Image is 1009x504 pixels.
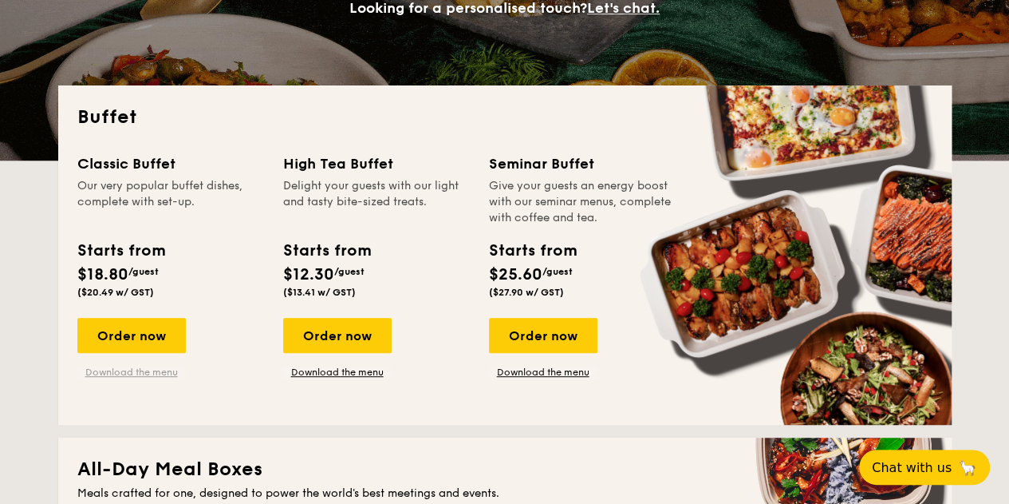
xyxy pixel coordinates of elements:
div: Order now [489,318,597,353]
span: $12.30 [283,265,334,284]
div: Starts from [283,239,370,263]
a: Download the menu [77,366,186,379]
span: $18.80 [77,265,128,284]
h2: Buffet [77,105,932,130]
div: Classic Buffet [77,153,264,175]
div: Starts from [77,239,164,263]
div: Our very popular buffet dishes, complete with set-up. [77,178,264,226]
span: ($27.90 w/ GST) [489,287,564,298]
a: Download the menu [283,366,392,379]
div: Meals crafted for one, designed to power the world's best meetings and events. [77,486,932,502]
div: Give your guests an energy boost with our seminar menus, complete with coffee and tea. [489,178,676,226]
span: ($20.49 w/ GST) [77,287,154,298]
span: ($13.41 w/ GST) [283,287,356,298]
div: Order now [283,318,392,353]
span: 🦙 [958,458,977,477]
span: Chat with us [872,460,952,475]
div: High Tea Buffet [283,153,470,175]
span: /guest [542,266,573,277]
span: /guest [128,266,159,277]
a: Download the menu [489,366,597,379]
div: Seminar Buffet [489,153,676,175]
h2: All-Day Meal Boxes [77,457,932,482]
div: Delight your guests with our light and tasty bite-sized treats. [283,178,470,226]
span: $25.60 [489,265,542,284]
button: Chat with us🦙 [859,450,990,485]
div: Starts from [489,239,576,263]
div: Order now [77,318,186,353]
span: /guest [334,266,365,277]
